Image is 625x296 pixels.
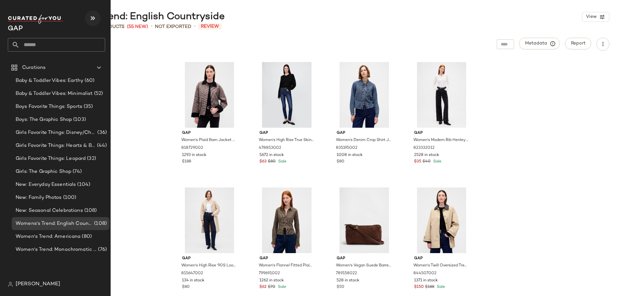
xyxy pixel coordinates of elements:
span: Women's Vegan Suede Barrel Bag by Gap Chocolate Cake Brown One Size [336,263,391,269]
span: Sale [277,160,286,164]
img: cn60128199.jpg [177,187,242,253]
img: cn60477539.jpg [409,187,474,253]
span: Women's Trend: Americana [16,233,80,240]
span: $80 [337,159,344,165]
span: 478853002 [259,145,281,151]
span: Gap [182,130,237,136]
span: $70 [268,284,275,290]
span: (55 New) [127,23,148,30]
span: (100) [62,194,76,201]
img: cn59985829.jpg [331,187,397,253]
span: $35 [414,159,421,165]
img: cn60151420.jpg [177,62,242,128]
span: Gap [259,130,314,136]
span: New: Seasonal Celebrations [16,207,83,214]
span: Gap [182,256,237,262]
span: 799691002 [259,271,280,277]
span: Girls Favorite Things: Hearts & Bows [16,142,96,149]
span: Women's Flannel Fitted Plaid Shirt by Gap Brown Plaid Size S [259,263,314,269]
span: $62 [259,284,267,290]
span: Metadata [525,41,554,46]
button: Metadata [519,38,560,49]
img: cn59961114.jpg [254,187,320,253]
span: Women's Denim Crop Shirt Jacket by Gap Medium Wash Petite Size L [336,137,391,143]
span: (44) [96,142,107,149]
span: $80 [268,159,276,165]
span: Sale [436,285,445,289]
img: cn57933717.jpg [254,62,320,128]
button: Report [565,38,591,49]
span: Sale [432,160,441,164]
span: Boys Favorite Things: Sports [16,103,82,110]
span: Report [571,41,586,46]
span: 1293 in stock [182,152,206,158]
span: (36) [96,129,107,136]
span: $63 [259,159,267,165]
span: 815647002 [181,271,203,277]
span: (35) [82,103,93,110]
span: $188 [182,159,191,165]
span: Women's Modern Rib Henley T-Shirt by Gap New Off White Size L [413,137,468,143]
span: Current Company Name [8,25,23,32]
span: Sale [277,285,286,289]
span: (60) [83,77,95,84]
span: Not Exported [155,23,191,30]
span: 5672 in stock [259,152,284,158]
span: Gap [337,130,392,136]
span: Girls Favorite Things: Leopard [16,155,86,162]
span: 789158022 [336,271,357,277]
span: 1371 in stock [414,278,438,284]
span: Women's High Rise True Skinny Jeans by Gap Dark Wash Size 27 [259,137,314,143]
span: Womens's Trend: English Countryside [16,220,93,227]
span: 2528 in stock [414,152,439,158]
span: (32) [86,155,96,162]
span: Girls: The Graphic Shop [16,168,71,175]
span: Women's Twill Oversized Trench Coat by Gap Iconic Khaki Tan Size XS/S [413,263,468,269]
span: • [194,23,196,31]
span: Gap [414,130,469,136]
span: 823332012 [413,145,435,151]
span: [PERSON_NAME] [16,280,60,288]
span: Baby & Toddler Vibes: Minimalist [16,90,93,97]
span: (104) [76,181,90,188]
span: Gap [414,256,469,262]
span: $50 [337,284,344,290]
span: (103) [72,116,86,123]
span: (52) [93,90,103,97]
span: Girls Favorite Things: Disney/Characters [16,129,96,136]
span: $80 [182,284,190,290]
span: (80) [80,233,92,240]
img: svg%3e [8,282,13,287]
span: 1008 in stock [337,152,363,158]
span: Women's Trend: Monochromatic Dressing [16,246,97,253]
span: • [151,23,152,31]
span: (76) [97,246,107,253]
span: View [586,14,597,19]
span: (108) [93,220,107,227]
span: New: Everyday Essentials [16,181,76,188]
span: $40 [423,159,431,165]
img: cn60275448.jpg [409,62,474,128]
img: cfy_white_logo.C9jOOHJF.svg [8,15,63,24]
span: 835195002 [336,145,357,151]
span: Women's Plaid Barn Jacket by Gap Tonal Brown Plaid Size S [181,137,236,143]
span: Baby & Toddler Vibes: Earthy [16,77,83,84]
span: Curations [22,64,46,71]
span: 528 in stock [337,278,359,284]
span: $150 [414,284,424,290]
span: (108) [83,207,97,214]
span: 134 in stock [182,278,204,284]
span: New: Family Photos [16,194,62,201]
span: Boys: The Graphic Shop [16,116,72,123]
span: 844507002 [413,271,437,277]
span: Women's High Rise '90S Loose Jeans by Gap Dark Blue Indigo Size 30 [181,263,236,269]
img: cn60128144.jpg [331,62,397,128]
span: 1262 in stock [259,278,284,284]
span: Gap [259,256,314,262]
span: $188 [425,284,434,290]
button: View [582,12,609,22]
span: Review [198,23,222,30]
span: 818729002 [181,145,203,151]
span: (74) [71,168,82,175]
div: Womens's Trend: English Countryside [42,10,225,23]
